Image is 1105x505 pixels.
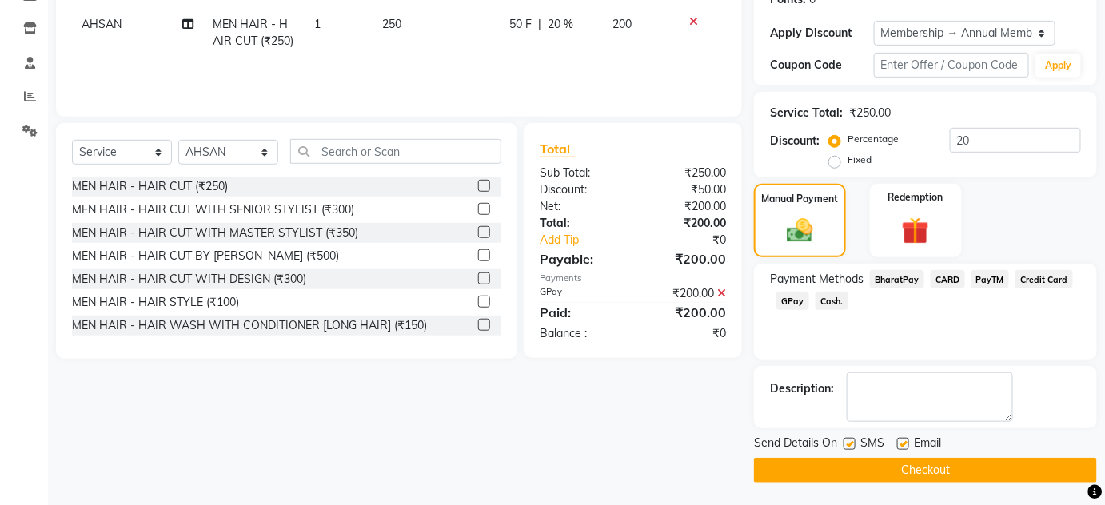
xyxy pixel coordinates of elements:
[888,190,943,205] label: Redemption
[72,271,306,288] div: MEN HAIR - HAIR CUT WITH DESIGN (₹300)
[931,270,965,288] span: CARD
[1035,54,1081,78] button: Apply
[72,178,228,195] div: MEN HAIR - HAIR CUT (₹250)
[1015,270,1073,288] span: Credit Card
[528,232,650,249] a: Add Tip
[538,16,541,33] span: |
[528,325,633,342] div: Balance :
[914,435,941,455] span: Email
[548,16,573,33] span: 20 %
[540,272,726,285] div: Payments
[849,105,891,121] div: ₹250.00
[528,181,633,198] div: Discount:
[761,192,838,206] label: Manual Payment
[632,215,738,232] div: ₹200.00
[540,141,576,157] span: Total
[528,285,633,302] div: GPay
[290,139,501,164] input: Search or Scan
[72,201,354,218] div: MEN HAIR - HAIR CUT WITH SENIOR STYLIST (₹300)
[632,285,738,302] div: ₹200.00
[213,17,293,48] span: MEN HAIR - HAIR CUT (₹250)
[779,216,821,246] img: _cash.svg
[770,380,834,397] div: Description:
[528,303,633,322] div: Paid:
[528,249,633,268] div: Payable:
[632,325,738,342] div: ₹0
[893,214,938,249] img: _gift.svg
[816,292,848,310] span: Cash.
[776,292,809,310] span: GPay
[72,248,339,264] div: MEN HAIR - HAIR CUT BY [PERSON_NAME] (₹500)
[874,53,1030,78] input: Enter Offer / Coupon Code
[632,165,738,181] div: ₹250.00
[632,303,738,322] div: ₹200.00
[770,271,864,288] span: Payment Methods
[754,435,837,455] span: Send Details On
[770,25,874,42] div: Apply Discount
[770,105,843,121] div: Service Total:
[528,215,633,232] div: Total:
[971,270,1010,288] span: PayTM
[870,270,924,288] span: BharatPay
[632,181,738,198] div: ₹50.00
[650,232,738,249] div: ₹0
[860,435,884,455] span: SMS
[632,198,738,215] div: ₹200.00
[509,16,532,33] span: 50 F
[72,317,427,334] div: MEN HAIR - HAIR WASH WITH CONDITIONER [LONG HAIR] (₹150)
[315,17,321,31] span: 1
[82,17,122,31] span: AHSAN
[754,458,1097,483] button: Checkout
[632,249,738,268] div: ₹200.00
[770,133,820,149] div: Discount:
[72,294,239,311] div: MEN HAIR - HAIR STYLE (₹100)
[383,17,402,31] span: 250
[770,57,874,74] div: Coupon Code
[528,198,633,215] div: Net:
[612,17,632,31] span: 200
[848,132,899,146] label: Percentage
[528,165,633,181] div: Sub Total:
[72,225,358,241] div: MEN HAIR - HAIR CUT WITH MASTER STYLIST (₹350)
[848,153,872,167] label: Fixed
